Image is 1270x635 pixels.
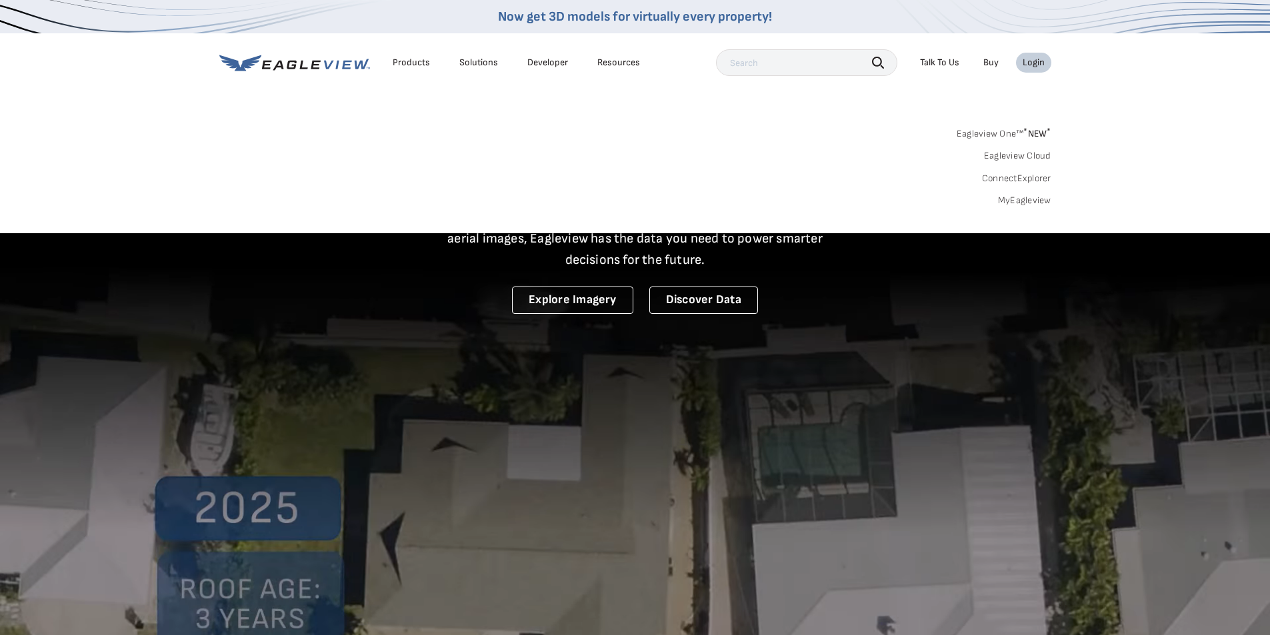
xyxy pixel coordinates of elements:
[597,57,640,69] div: Resources
[957,124,1051,139] a: Eagleview One™*NEW*
[984,150,1051,162] a: Eagleview Cloud
[983,57,999,69] a: Buy
[393,57,430,69] div: Products
[1023,57,1045,69] div: Login
[459,57,498,69] div: Solutions
[527,57,568,69] a: Developer
[431,207,839,271] p: A new era starts here. Built on more than 3.5 billion high-resolution aerial images, Eagleview ha...
[998,195,1051,207] a: MyEagleview
[1023,128,1051,139] span: NEW
[649,287,758,314] a: Discover Data
[920,57,959,69] div: Talk To Us
[498,9,772,25] a: Now get 3D models for virtually every property!
[982,173,1051,185] a: ConnectExplorer
[716,49,897,76] input: Search
[512,287,633,314] a: Explore Imagery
